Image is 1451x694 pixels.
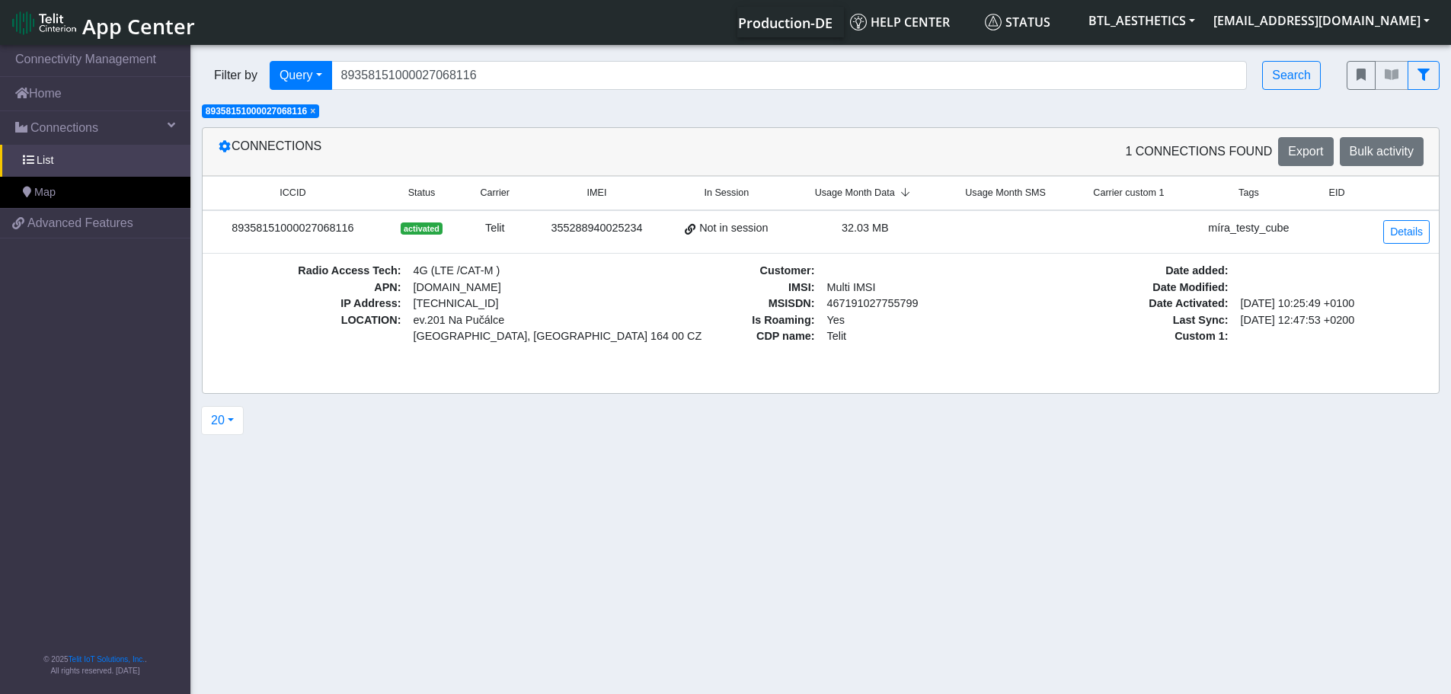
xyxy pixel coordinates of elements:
[827,314,845,326] span: Yes
[979,7,1079,37] a: Status
[1125,142,1272,161] span: 1 Connections found
[1197,220,1301,237] div: míra_testy_cube
[842,222,889,234] span: 32.03 MB
[1329,186,1345,200] span: EID
[212,312,407,345] span: LOCATION :
[844,7,979,37] a: Help center
[737,7,832,37] a: Your current platform instance
[69,655,145,664] a: Telit IoT Solutions, Inc.
[414,328,597,345] span: [GEOGRAPHIC_DATA], [GEOGRAPHIC_DATA] 164 00 CZ
[206,137,821,166] div: Connections
[625,263,821,280] span: Customer :
[821,328,1017,345] span: Telit
[82,12,195,40] span: App Center
[212,263,407,280] span: Radio Access Tech :
[1288,145,1323,158] span: Export
[1235,296,1430,312] span: [DATE] 10:25:49 +0100
[1235,312,1430,329] span: [DATE] 12:47:53 +0200
[1039,263,1235,280] span: Date added :
[1238,186,1259,200] span: Tags
[1204,7,1439,34] button: [EMAIL_ADDRESS][DOMAIN_NAME]
[407,280,603,296] span: [DOMAIN_NAME]
[965,186,1046,200] span: Usage Month SMS
[1039,328,1235,345] span: Custom 1 :
[625,296,821,312] span: MSISDN :
[1039,280,1235,296] span: Date Modified :
[738,14,833,32] span: Production-DE
[985,14,1050,30] span: Status
[206,106,307,117] span: 89358151000027068116
[414,297,499,309] span: [TECHNICAL_ID]
[625,328,821,345] span: CDP name :
[37,152,53,169] span: List
[27,214,133,232] span: Advanced Features
[469,220,520,237] div: Telit
[212,296,407,312] span: IP Address :
[202,66,270,85] span: Filter by
[1340,137,1424,166] button: Bulk activity
[12,11,76,35] img: logo-telit-cinterion-gw-new.png
[985,14,1002,30] img: status.svg
[30,119,98,137] span: Connections
[850,14,867,30] img: knowledge.svg
[1383,220,1430,244] a: Details
[201,406,244,435] button: 20
[12,6,193,39] a: App Center
[212,220,374,237] div: 89358151000027068116
[310,106,315,117] span: ×
[401,222,443,235] span: activated
[34,184,56,201] span: Map
[310,107,315,116] button: Close
[1278,137,1333,166] button: Export
[270,61,332,90] button: Query
[587,186,607,200] span: IMEI
[625,312,821,329] span: Is Roaming :
[414,312,597,329] span: ev.201 Na Pučálce
[1350,145,1414,158] span: Bulk activity
[407,263,603,280] span: 4G (LTE /CAT-M )
[704,186,749,200] span: In Session
[480,186,509,200] span: Carrier
[331,61,1248,90] input: Search...
[1039,296,1235,312] span: Date Activated :
[212,280,407,296] span: APN :
[850,14,950,30] span: Help center
[1347,61,1440,90] div: fitlers menu
[815,186,895,200] span: Usage Month Data
[1093,186,1164,200] span: Carrier custom 1
[699,220,768,237] span: Not in session
[821,280,1017,296] span: Multi IMSI
[1262,61,1321,90] button: Search
[539,220,654,237] div: 355288940025234
[1039,312,1235,329] span: Last Sync :
[1079,7,1204,34] button: BTL_AESTHETICS
[625,280,821,296] span: IMSI :
[408,186,436,200] span: Status
[821,296,1017,312] span: 467191027755799
[280,186,305,200] span: ICCID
